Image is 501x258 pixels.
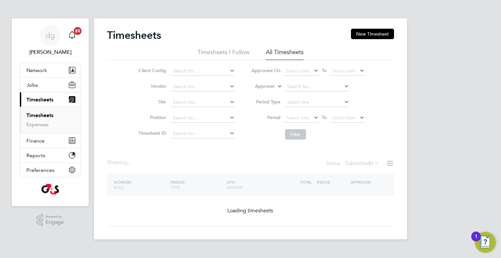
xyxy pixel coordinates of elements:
span: Engage [46,220,64,225]
label: Approved On [251,68,281,73]
button: Network [20,63,81,77]
h2: Timesheets [107,29,161,42]
a: Timesheets [26,112,53,118]
span: dharmisha gohil [20,48,81,56]
a: Powered byEngage [37,214,64,226]
div: Timesheets [20,107,81,133]
button: Finance [20,133,81,148]
label: Period [251,114,281,120]
label: Submitted [345,160,380,167]
img: g4s-logo-retina.png [41,184,59,194]
input: Search for... [171,82,235,91]
nav: Main navigation [12,18,89,206]
label: Client Config [137,68,166,73]
span: Select date [286,68,310,74]
label: Approver [246,83,275,90]
span: Preferences [26,167,54,173]
button: Jobs [20,78,81,92]
div: 1 [475,236,478,245]
input: Search for... [171,67,235,76]
span: Reports [26,152,45,159]
span: To [320,66,328,75]
a: 20 [66,25,79,46]
input: Search for... [285,82,349,91]
span: To [320,113,328,122]
span: 0 [370,160,373,167]
label: Position [137,114,166,120]
a: Go to home page [20,184,81,194]
button: Reports [20,148,81,162]
input: Search for... [171,114,235,123]
span: Select date [332,115,356,121]
input: Select one [285,98,349,107]
span: Jobs [26,82,38,88]
li: All Timesheets [266,48,304,60]
a: dg[PERSON_NAME] [20,25,81,56]
div: Status [326,159,381,168]
span: dg [45,31,55,39]
span: 20 [74,27,82,35]
label: Vendor [137,83,166,89]
span: Select date [286,115,310,121]
li: Timesheets I Follow [198,48,250,60]
span: Network [26,67,47,73]
span: Timesheets [26,97,53,103]
span: Select date [332,68,356,74]
button: Filter [285,129,306,140]
label: Site [137,99,166,105]
label: Timesheet ID [137,130,166,136]
button: Open Resource Center, 1 new notification [475,232,496,253]
button: Timesheets [20,92,81,107]
span: Powered by [46,214,64,220]
a: Expenses [26,121,49,128]
input: Search for... [171,98,235,107]
button: New Timesheet [351,29,394,39]
label: Period Type [251,99,281,105]
span: Finance [26,138,45,144]
div: Showing [107,159,132,166]
input: Search for... [171,129,235,138]
button: Preferences [20,163,81,177]
span: ... [127,159,131,166]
